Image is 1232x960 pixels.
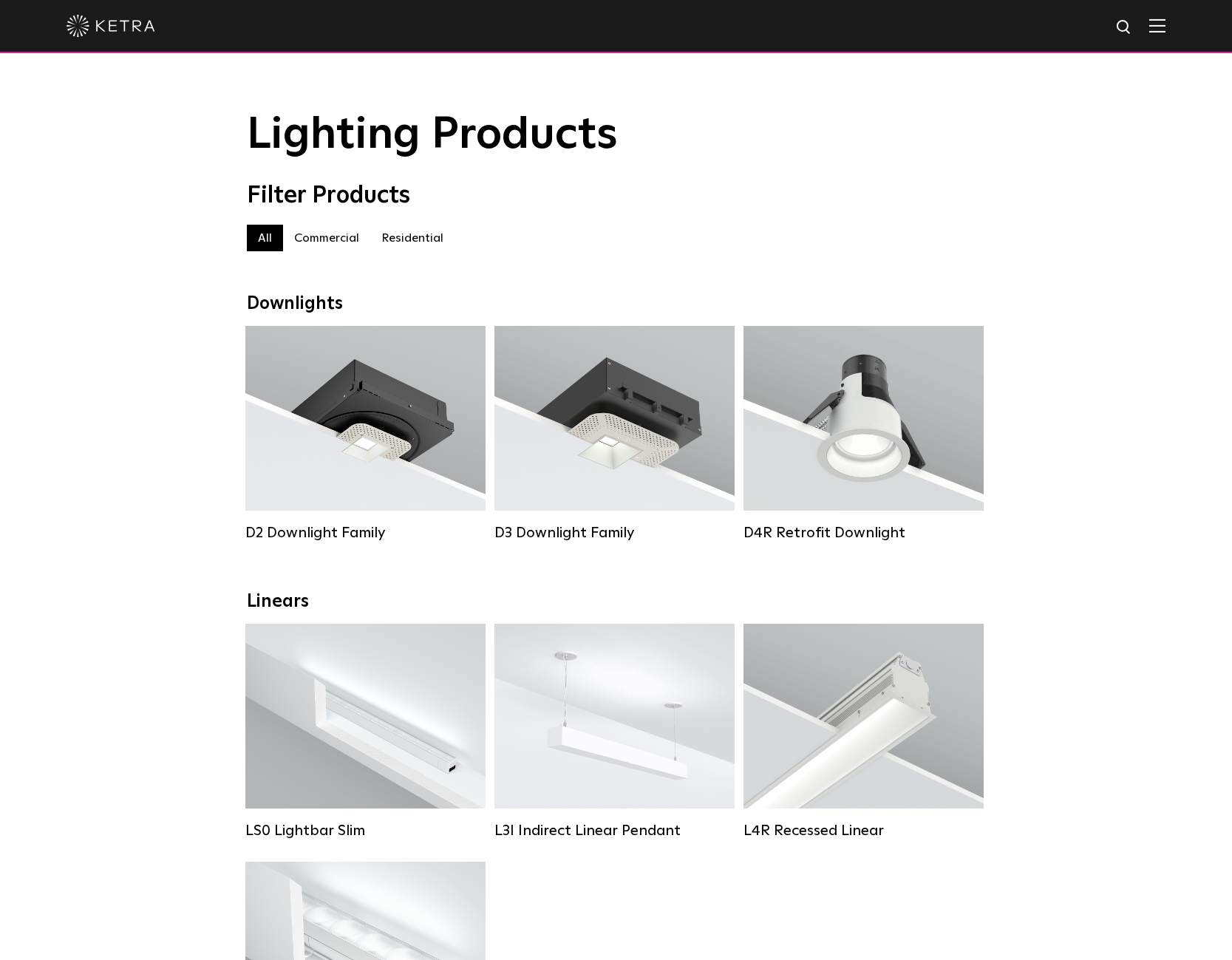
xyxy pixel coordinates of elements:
[247,591,986,613] div: Linears
[494,624,735,840] a: L3I Indirect Linear Pendant Lumen Output:400 / 600 / 800 / 1000Housing Colors:White / BlackContro...
[743,524,984,542] div: D4R Retrofit Downlight
[247,113,618,157] span: Lighting Products
[1115,18,1134,37] img: search icon
[494,326,735,542] a: D3 Downlight Family Lumen Output:700 / 900 / 1100Colors:White / Black / Silver / Bronze / Paintab...
[494,524,735,542] div: D3 Downlight Family
[245,822,486,840] div: LS0 Lightbar Slim
[494,822,735,840] div: L3I Indirect Linear Pendant
[370,225,455,251] label: Residential
[247,182,986,210] div: Filter Products
[283,225,370,251] label: Commercial
[743,822,984,840] div: L4R Recessed Linear
[245,624,486,840] a: LS0 Lightbar Slim Lumen Output:200 / 350Colors:White / BlackControl:X96 Controller
[743,326,984,542] a: D4R Retrofit Downlight Lumen Output:800Colors:White / BlackBeam Angles:15° / 25° / 40° / 60°Watta...
[1149,18,1165,33] img: Hamburger%20Nav.svg
[743,624,984,840] a: L4R Recessed Linear Lumen Output:400 / 600 / 800 / 1000Colors:White / BlackControl:Lutron Clear C...
[245,326,486,542] a: D2 Downlight Family Lumen Output:1200Colors:White / Black / Gloss Black / Silver / Bronze / Silve...
[245,524,486,542] div: D2 Downlight Family
[247,293,986,315] div: Downlights
[67,15,155,37] img: ketra-logo-2019-white
[247,225,283,251] label: All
